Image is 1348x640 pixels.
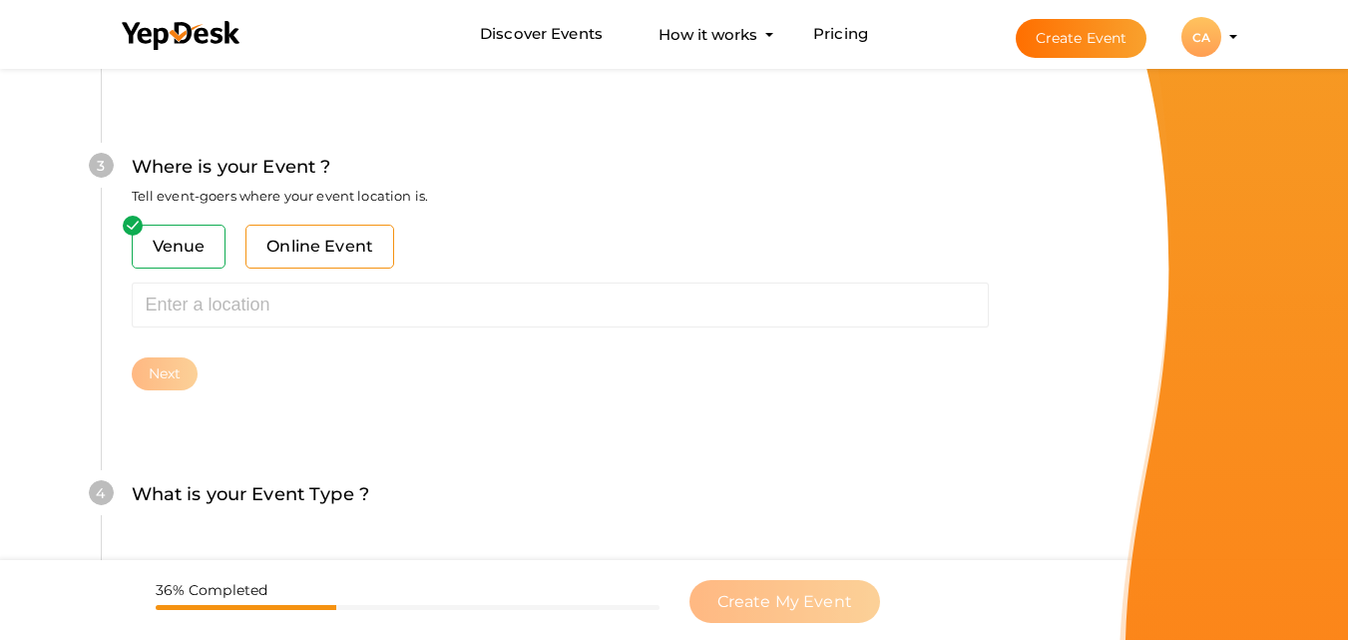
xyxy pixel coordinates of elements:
button: Create Event [1016,19,1147,58]
div: 4 [89,480,114,505]
button: Next [132,357,199,390]
button: CA [1175,16,1227,58]
span: Venue [132,225,226,269]
input: Enter a location [132,283,989,327]
span: Online Event [245,225,394,269]
div: 3 [89,153,114,178]
label: Tell event-goers where your event location is. [132,187,428,206]
profile-pic: CA [1181,30,1221,45]
img: success.svg [123,216,143,236]
button: Create My Event [689,580,880,623]
label: 36% Completed [156,580,268,600]
a: Pricing [813,16,868,53]
div: CA [1181,17,1221,57]
a: Discover Events [480,16,603,53]
label: Where is your Event ? [132,153,331,182]
button: How it works [653,16,763,53]
span: Create My Event [717,592,852,611]
label: What is your Event Type ? [132,480,370,509]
